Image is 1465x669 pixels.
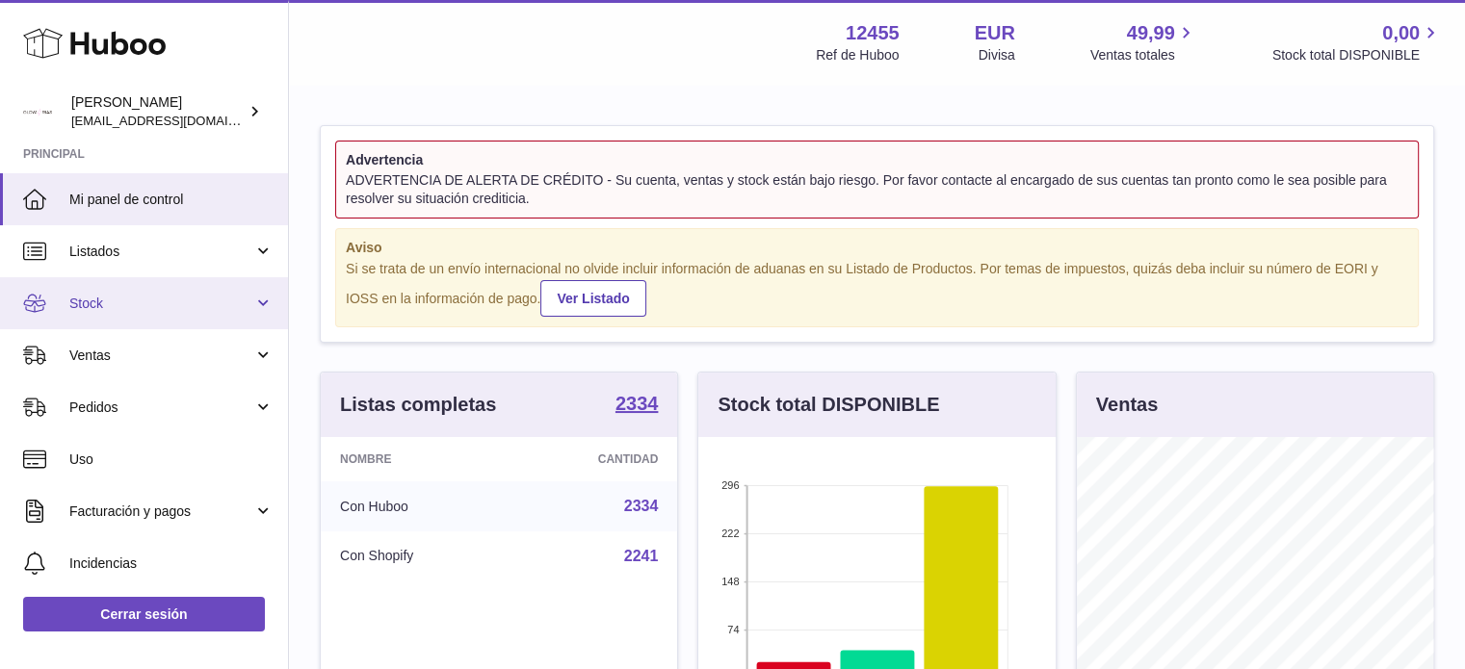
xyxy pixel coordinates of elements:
[540,280,645,317] a: Ver Listado
[69,450,274,469] span: Uso
[23,597,265,631] a: Cerrar sesión
[979,46,1015,64] div: Divisa
[624,548,659,564] a: 2241
[69,502,253,521] span: Facturación y pagos
[615,394,659,417] a: 2334
[1127,20,1175,46] span: 49,99
[346,260,1408,318] div: Si se trata de un envío internacional no olvide incluir información de aduanas en su Listado de P...
[69,295,253,313] span: Stock
[346,151,1408,169] strong: Advertencia
[71,113,283,128] span: [EMAIL_ADDRESS][DOMAIN_NAME]
[1090,46,1197,64] span: Ventas totales
[1090,20,1197,64] a: 49,99 Ventas totales
[1272,20,1442,64] a: 0,00 Stock total DISPONIBLE
[69,191,274,209] span: Mi panel de control
[321,481,510,531] td: Con Huboo
[69,243,253,261] span: Listados
[624,498,659,514] a: 2334
[1382,20,1420,46] span: 0,00
[321,437,510,481] th: Nombre
[69,347,253,365] span: Ventas
[346,171,1408,208] div: ADVERTENCIA DE ALERTA DE CRÉDITO - Su cuenta, ventas y stock están bajo riesgo. Por favor contact...
[975,20,1015,46] strong: EUR
[721,527,739,539] text: 222
[721,479,739,491] text: 296
[321,531,510,581] td: Con Shopify
[615,394,659,413] strong: 2334
[718,392,939,418] h3: Stock total DISPONIBLE
[728,624,740,635] text: 74
[71,93,245,130] div: [PERSON_NAME]
[69,554,274,573] span: Incidencias
[69,399,253,417] span: Pedidos
[23,97,52,126] img: pedidos@glowrias.com
[1272,46,1442,64] span: Stock total DISPONIBLE
[1096,392,1158,418] h3: Ventas
[846,20,900,46] strong: 12455
[510,437,678,481] th: Cantidad
[340,392,496,418] h3: Listas completas
[721,576,739,587] text: 148
[346,239,1408,257] strong: Aviso
[816,46,899,64] div: Ref de Huboo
